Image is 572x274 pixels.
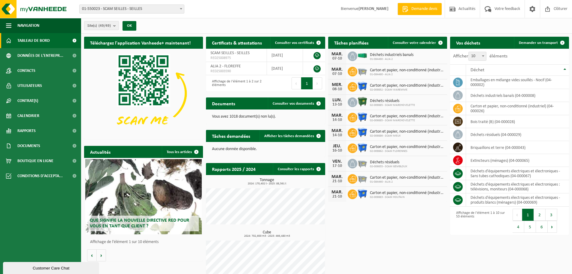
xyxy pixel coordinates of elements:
[209,178,325,185] h3: Tonnage
[331,87,343,91] div: 08-10
[370,129,444,134] span: Carton et papier, non-conditionné (industriel)
[273,163,325,175] a: Consulter les rapports
[328,37,374,48] h2: Tâches planifiées
[17,48,63,63] span: Données de l'entrepr...
[331,195,343,199] div: 21-10
[275,41,314,45] span: Consulter vos certificats
[468,52,486,61] span: 10
[267,49,303,62] td: [DATE]
[466,89,569,102] td: déchets industriels banals (04-000008)
[466,141,569,154] td: briquaillons et terre (04-000043)
[90,240,200,244] p: Affichage de l'élément 1 sur 10 éléments
[90,218,189,229] span: Que signifie la nouvelle directive RED pour vous en tant que client ?
[357,81,368,91] img: WB-1100-HPE-BE-01
[370,88,444,92] span: 02-009852 - SCAM WAREMME
[206,163,262,175] h2: Rapports 2025 / 2024
[546,209,557,221] button: 3
[398,3,442,15] a: Demande devis
[331,179,343,183] div: 21-10
[388,37,446,49] a: Consulter votre calendrier
[331,190,343,195] div: MAR.
[162,146,202,158] a: Tous les articles
[264,134,314,138] span: Afficher les tâches demandées
[331,149,343,153] div: 16-10
[209,235,325,238] span: 2024: 702,600 m3 - 2025: 466,480 m3
[513,209,522,221] button: Previous
[331,159,343,164] div: VEN.
[466,102,569,115] td: carton et papier, non-conditionné (industriel) (04-000026)
[17,138,40,153] span: Documents
[359,7,389,11] strong: [PERSON_NAME]
[370,68,444,73] span: Carton et papier, non-conditionné (industriel)
[87,21,111,30] span: Site(s)
[301,77,313,89] button: 1
[206,37,268,48] h2: Certificats & attestations
[514,37,568,49] a: Demander un transport
[471,68,484,72] span: Déchet
[84,37,197,48] h2: Téléchargez l'application Vanheede+ maintenant!
[313,77,322,89] button: Next
[357,127,368,137] img: WB-1100-HPE-BE-01
[453,208,507,233] div: Affichage de l'élément 1 à 10 sur 53 éléments
[357,97,368,107] img: WB-1100-HPE-GN-01
[370,145,444,149] span: Carton et papier, non-conditionné (industriel)
[98,24,111,28] count: (49/49)
[17,153,53,168] span: Boutique en ligne
[85,159,202,234] a: Que signifie la nouvelle directive RED pour vous en tant que client ?
[17,123,36,138] span: Rapports
[210,64,241,69] span: ALIA 2 - FLOREFFE
[357,173,368,183] img: WB-2500-GAL-GY-01
[548,221,557,233] button: Next
[466,154,569,167] td: extincteurs (ménages) (04-000065)
[331,82,343,87] div: MER.
[370,134,444,138] span: 02-009886 - SCAM MEUX
[17,18,39,33] span: Navigation
[410,6,439,12] span: Demande devis
[17,108,39,123] span: Calendrier
[519,41,558,45] span: Demander un transport
[466,76,569,89] td: emballages en mélange vides souillés - Nocif (04-000002)
[17,63,35,78] span: Contacts
[370,160,407,165] span: Déchets résiduels
[450,37,486,48] h2: Vos déchets
[370,165,407,168] span: 02-009855 - SCAM GEMBLOUX
[370,119,444,122] span: 02-009885 - SCAM MARCHOVELETTE
[268,97,325,109] a: Consulter vos documents
[466,167,569,180] td: déchets d'équipements électriques et électroniques - Sans tubes cathodiques (04-000067)
[536,221,548,233] button: 6
[331,144,343,149] div: JEU.
[212,115,319,119] p: Vous avez 1018 document(s) non lu(s).
[370,53,413,57] span: Déchets industriels banals
[357,66,368,76] img: WB-2500-GAL-GY-01
[357,143,368,153] img: WB-1100-HPE-BE-01
[469,52,486,60] span: 10
[123,21,136,31] button: OK
[331,128,343,133] div: MAR.
[522,209,534,221] button: 1
[3,261,100,274] iframe: chat widget
[84,146,117,158] h2: Actualités
[331,133,343,137] div: 14-10
[357,189,368,199] img: WB-1100-HPE-BE-01
[370,180,444,184] span: 01-084460 - ALIA 2
[513,221,524,233] button: 4
[331,103,343,107] div: 13-10
[206,130,256,142] h2: Tâches demandées
[273,102,314,106] span: Consulter vos documents
[210,56,262,60] span: RED25008975
[331,174,343,179] div: MAR.
[466,180,569,193] td: déchets d'équipements électriques et électroniques : télévisions, moniteurs (04-000068)
[331,164,343,168] div: 17-10
[466,128,569,141] td: déchets résiduels (04-000029)
[370,114,444,119] span: Carton et papier, non-conditionné (industriel)
[370,103,415,107] span: 02-009885 - SCAM MARCHOVELETTE
[370,99,415,103] span: Déchets résiduels
[212,147,319,151] p: Aucune donnée disponible.
[97,249,106,261] button: Volgende
[259,130,325,142] a: Afficher les tâches demandées
[453,54,507,59] label: Afficher éléments
[357,158,368,168] img: WB-2500-GAL-GY-01
[534,209,546,221] button: 2
[370,149,444,153] span: 02-009862 - SCAM FLORENNES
